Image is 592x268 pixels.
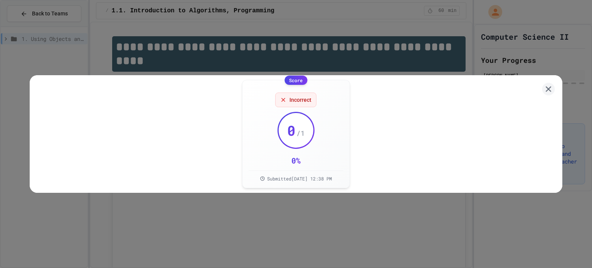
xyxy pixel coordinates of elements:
iframe: chat widget [560,237,584,260]
div: 0 % [291,155,301,166]
span: Incorrect [289,96,311,104]
div: Score [284,76,307,85]
iframe: chat widget [528,204,584,236]
span: Submitted [DATE] 12:38 PM [267,175,332,182]
span: / 1 [296,128,305,138]
span: 0 [287,123,296,138]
